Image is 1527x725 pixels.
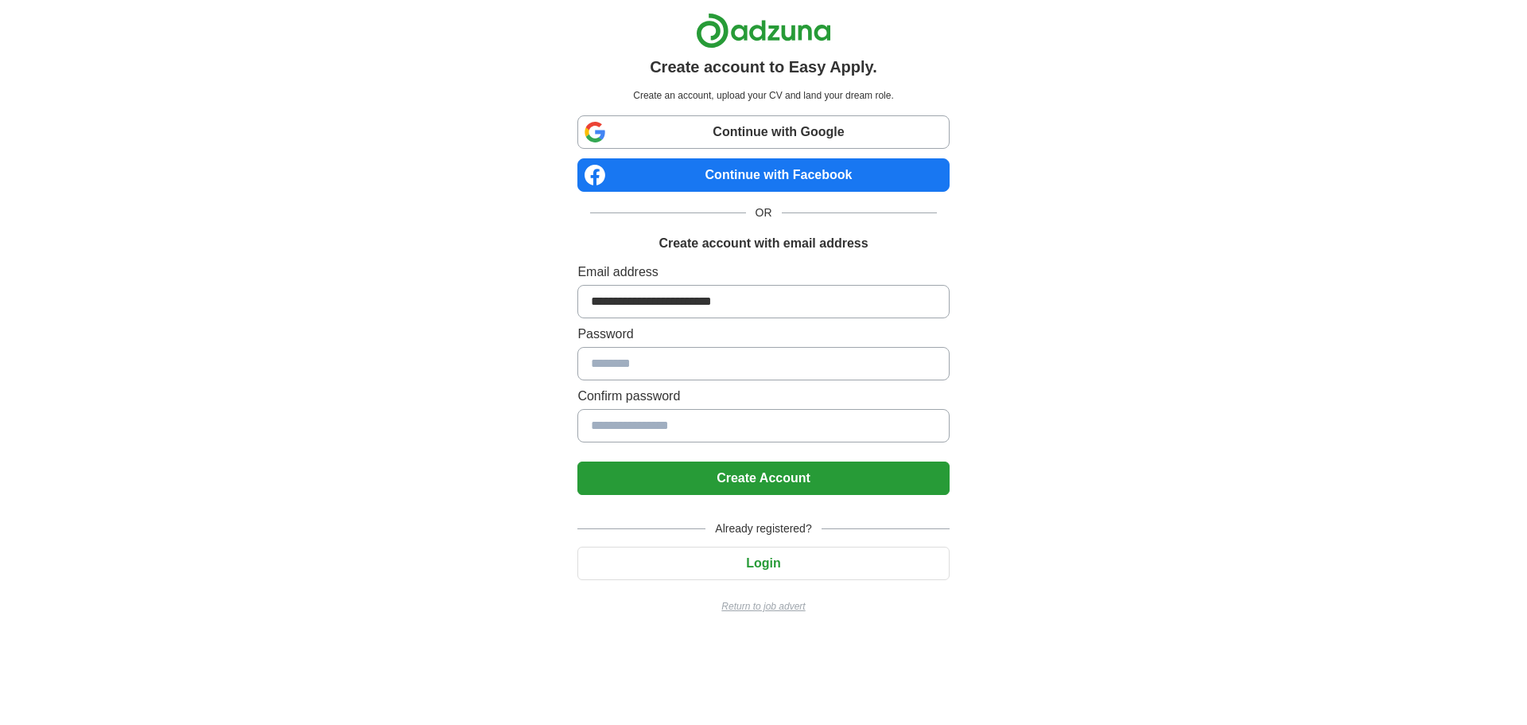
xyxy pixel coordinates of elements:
[659,234,868,253] h1: Create account with email address
[696,13,831,49] img: Adzuna logo
[577,115,949,149] a: Continue with Google
[577,387,949,406] label: Confirm password
[705,520,821,537] span: Already registered?
[577,547,949,580] button: Login
[577,325,949,344] label: Password
[577,556,949,570] a: Login
[746,205,782,221] span: OR
[650,55,877,79] h1: Create account to Easy Apply.
[577,158,949,192] a: Continue with Facebook
[577,263,949,282] label: Email address
[577,462,949,495] button: Create Account
[581,88,946,103] p: Create an account, upload your CV and land your dream role.
[577,599,949,614] a: Return to job advert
